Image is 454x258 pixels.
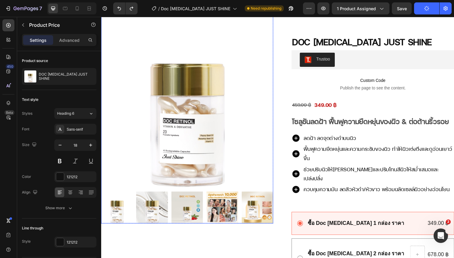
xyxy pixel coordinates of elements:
button: 7 [2,2,45,14]
iframe: Intercom live chat [434,228,448,243]
p: Product Price [29,21,80,29]
img: Trustoo.png [207,40,215,48]
span: Save [397,6,407,11]
span: Heading 6 [57,111,74,116]
div: Align [22,188,39,197]
div: Show more [45,205,73,211]
div: Style [22,239,31,244]
div: Line through [22,225,43,231]
p: 7 [39,5,42,12]
span: 1 product assigned [337,5,376,12]
div: 459.00 ฿ [194,85,215,95]
p: Advanced [59,37,80,43]
p: ลดฝ้า ลดจุดด่างดำบนผิว [207,119,359,129]
div: 349.00 ฿ [333,207,355,215]
div: Color [22,174,31,179]
p: ควบคุมความมัน ลดสิวหัวดำ/หัวขาว พร้อมผลัดเซลล์ผิวอย่างอ่อนโยน [207,172,359,181]
h1: DOC [MEDICAL_DATA] JUST SHINE [194,17,360,34]
div: Size [22,141,38,149]
div: Trustoo [219,40,234,47]
button: Save [392,2,412,14]
span: Publish the page to see the content. [194,70,360,76]
div: 121212 [67,174,95,180]
div: 450 [6,64,14,69]
iframe: Design area [101,17,454,258]
img: product feature img [24,70,36,82]
div: Undo/Redo [113,2,138,14]
div: Beta [5,110,14,115]
p: ช่วยปรับผิวให้[PERSON_NAME]และปรับโทนสีผิวให้สม่ำเสมอและเปล่งปลั่ง [207,151,359,170]
div: 121212 [67,240,95,245]
div: Product source [22,58,48,64]
span: 2 [446,219,451,224]
span: Custom Code [194,61,360,69]
p: ฟื้นฟูความยืดหยุ่นและความกระชับของผิว ทำให้ผิวเต่งตึงและดูอ่อนเยาว์ขึ้น [207,130,359,149]
p: ซื้อ Doc [MEDICAL_DATA] 2 กล่อง ราคา [211,238,309,245]
button: Show more [22,203,96,213]
p: Settings [30,37,47,43]
button: Heading 6 [54,108,96,119]
button: Trustoo [203,37,238,51]
p: DOC [MEDICAL_DATA] JUST SHINE [39,72,94,81]
span: Need republishing [251,6,281,11]
div: Sans-serif [67,127,95,132]
div: Styles [22,111,32,116]
span: Doc [MEDICAL_DATA] JUST SHINE [161,5,230,12]
div: 678.00 ฿ [333,239,355,247]
span: / [158,5,160,12]
p: โซลูชันลดฝ้า ฟื้นฟูความยืดหยุ่นของผิว & ต่อต้านริ้วรอย [195,101,360,113]
p: ซื้อ Doc [MEDICAL_DATA] 1 กล่อง ราคา [211,207,309,214]
div: Font [22,126,29,132]
div: 349.00 ฿ [217,84,241,97]
div: Text style [22,97,38,102]
button: 1 product assigned [332,2,389,14]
